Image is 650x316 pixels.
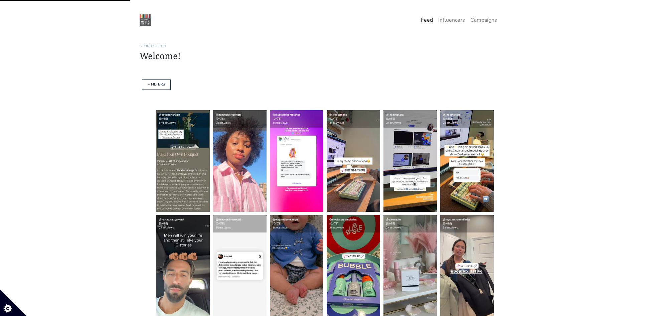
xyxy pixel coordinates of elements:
[159,218,184,221] a: @itsnaturallycrystal
[440,215,494,232] div: [DATE] 3k est.
[213,110,267,128] div: [DATE] 2k est.
[159,113,180,117] a: @secondhanson
[394,226,401,229] a: views
[213,215,267,232] div: [DATE] 1k est.
[443,113,460,117] a: @_rosetanaka
[148,82,165,87] a: + FILTERS
[270,110,323,128] div: [DATE] 3k est.
[386,113,403,117] a: @_rosetanaka
[394,121,401,125] a: views
[281,226,288,229] a: views
[468,13,500,27] a: Campaigns
[451,226,458,229] a: views
[386,218,401,221] a: @daracelim
[436,13,468,27] a: Influencers
[273,113,300,117] a: @myclassroomdiaries
[140,44,510,48] h6: Stories Feed
[281,121,288,125] a: views
[327,110,380,128] div: [DATE] 2k est.
[167,226,174,229] a: views
[216,113,241,117] a: @itsnaturallycrystal
[156,110,210,128] div: [DATE] 548 est.
[327,215,380,232] div: [DATE] 3k est.
[169,121,176,125] a: views
[224,226,231,229] a: views
[418,13,436,27] a: Feed
[140,51,510,61] h1: Welcome!
[451,121,458,125] a: views
[440,110,494,128] div: [DATE] 2k est.
[156,215,210,232] div: [DATE] 2k est.
[329,113,347,117] a: @_rosetanaka
[224,121,231,125] a: views
[337,121,344,125] a: views
[329,218,357,221] a: @myclassroomdiaries
[383,215,437,232] div: [DATE] 2k est.
[270,215,323,232] div: [DATE] 1k est.
[216,218,241,221] a: @itsnaturallycrystal
[443,218,470,221] a: @myclassroomdiaries
[273,218,298,221] a: @magnoliamelange
[337,226,344,229] a: views
[383,110,437,128] div: [DATE] 2k est.
[140,14,151,26] img: 22:22:48_1550874168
